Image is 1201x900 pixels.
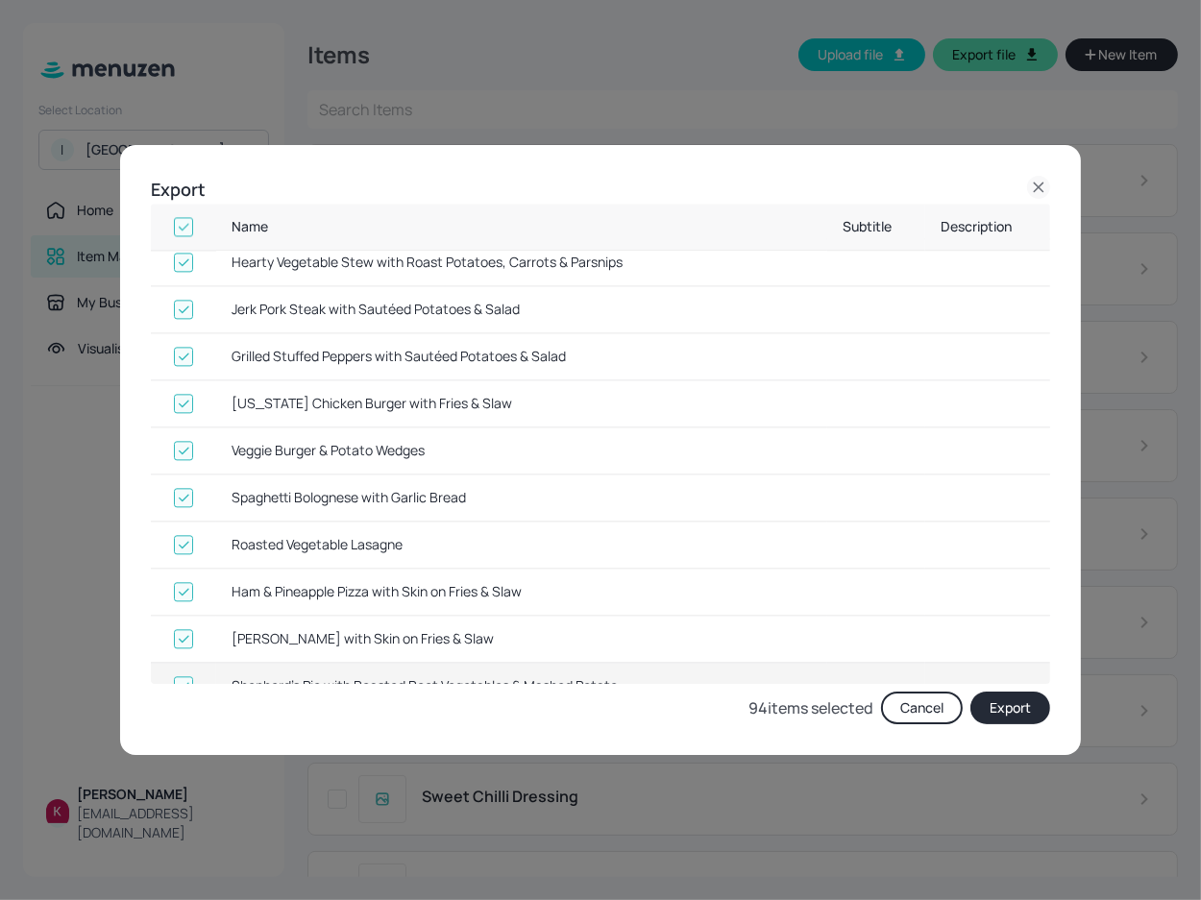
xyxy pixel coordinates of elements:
[881,692,963,724] button: Cancel
[216,569,827,616] th: Ham & Pineapple Pizza with Skin on Fries & Slaw
[216,333,827,380] th: Grilled Stuffed Peppers with Sautéed Potatoes & Salad
[216,427,827,474] th: Veggie Burger & Potato Wedges
[216,474,827,522] th: Spaghetti Bolognese with Garlic Bread
[970,692,1050,724] button: Export
[216,239,827,286] th: Hearty Vegetable Stew with Roast Potatoes, Carrots & Parsnips
[216,663,827,709] th: Shepherd’s Pie with Roasted Root Vegetables & Mashed Potato
[216,286,827,333] th: Jerk Pork Steak with Sautéed Potatoes & Salad
[216,380,827,427] th: [US_STATE] Chicken Burger with Fries & Slaw
[151,176,206,204] h6: Export
[748,701,873,715] p: 94 items selected
[216,522,827,569] th: Roasted Vegetable Lasagne
[216,204,827,251] th: Name
[925,204,1050,251] th: Description
[827,204,925,251] th: Subtitle
[216,616,827,663] th: [PERSON_NAME] with Skin on Fries & Slaw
